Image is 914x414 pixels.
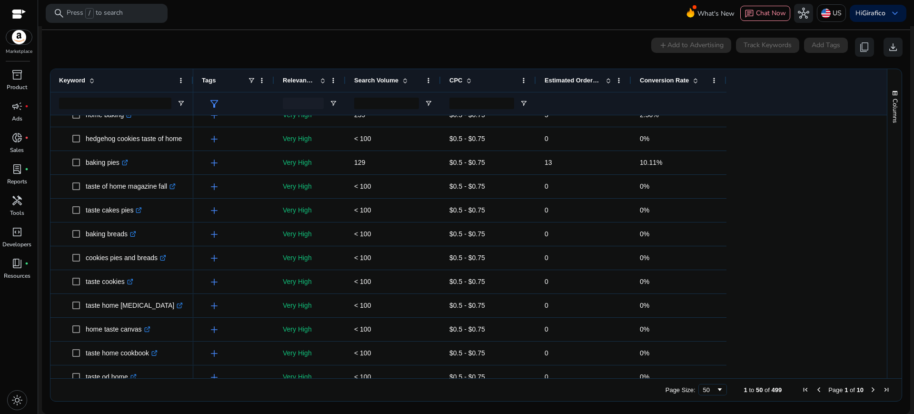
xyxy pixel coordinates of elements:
span: < 100 [354,135,371,142]
span: Relevance Score [283,77,316,84]
img: amazon.svg [6,30,32,44]
span: < 100 [354,373,371,381]
span: 10.11% [640,159,662,166]
span: add [209,205,220,216]
p: home taste canvas [86,320,150,339]
div: Page Size [698,384,727,395]
button: Open Filter Menu [425,100,432,107]
span: add [209,157,220,169]
span: add [209,229,220,240]
div: Next Page [869,386,877,394]
p: taste home [MEDICAL_DATA] [86,296,183,315]
span: add [209,348,220,359]
span: add [209,276,220,288]
span: 0 [545,325,548,333]
span: What's New [697,5,735,22]
button: chatChat Now [740,6,790,21]
span: $0.5 - $0.75 [449,230,485,238]
span: add [209,110,220,121]
button: download [884,38,903,57]
p: US [833,5,842,21]
span: of [765,386,770,394]
span: Keyword [59,77,85,84]
div: First Page [802,386,809,394]
span: fiber_manual_record [25,262,29,265]
span: 1 [744,386,747,394]
div: Previous Page [815,386,823,394]
input: CPC Filter Input [449,98,514,109]
p: Ads [12,114,22,123]
span: 0% [640,349,649,357]
p: Very High [283,367,337,387]
span: Tags [202,77,216,84]
span: 0% [640,135,649,142]
span: chat [745,9,754,19]
input: Search Volume Filter Input [354,98,419,109]
span: Conversion Rate [640,77,689,84]
p: Very High [283,343,337,363]
span: 239 [354,111,365,119]
span: donut_small [11,132,23,143]
p: Reports [7,177,27,186]
div: Page Size: [666,386,695,394]
span: $0.5 - $0.75 [449,278,485,285]
span: fiber_manual_record [25,167,29,171]
p: Very High [283,272,337,292]
span: add [209,133,220,145]
span: keyboard_arrow_down [889,8,901,19]
div: 50 [703,386,716,394]
span: 10 [857,386,864,394]
span: 0 [545,302,548,309]
span: add [209,300,220,312]
span: add [209,181,220,192]
button: Open Filter Menu [329,100,337,107]
p: Very High [283,248,337,268]
span: $0.5 - $0.75 [449,254,485,262]
p: Very High [283,296,337,315]
b: Girafico [862,9,885,18]
span: $0.5 - $0.75 [449,159,485,166]
p: hedgehog cookies taste of home [86,129,190,149]
p: Very High [283,201,337,220]
span: $0.5 - $0.75 [449,302,485,309]
span: $0.5 - $0.75 [449,182,485,190]
span: Page [828,386,843,394]
span: 0% [640,230,649,238]
p: Hi [855,10,885,17]
p: Very High [283,224,337,244]
span: 0% [640,278,649,285]
div: Last Page [883,386,890,394]
span: 499 [772,386,782,394]
span: 129 [354,159,365,166]
span: < 100 [354,325,371,333]
p: cookies pies and breads [86,248,166,268]
span: search [53,8,65,19]
span: Search Volume [354,77,398,84]
span: 0 [545,278,548,285]
span: / [85,8,94,19]
span: 0 [545,206,548,214]
p: Very High [283,129,337,149]
button: hub [794,4,813,23]
span: $0.5 - $0.75 [449,373,485,381]
img: us.svg [821,9,831,18]
span: 0% [640,182,649,190]
p: Very High [283,105,337,125]
span: < 100 [354,206,371,214]
span: light_mode [11,394,23,406]
span: 0% [640,325,649,333]
p: Very High [283,153,337,172]
span: download [887,41,899,53]
span: 0% [640,373,649,381]
span: to [749,386,754,394]
p: Developers [2,240,31,249]
p: taste cookies [86,272,133,292]
span: < 100 [354,182,371,190]
span: add [209,372,220,383]
span: 0 [545,135,548,142]
span: 1 [844,386,848,394]
p: Press to search [67,8,123,19]
span: < 100 [354,302,371,309]
span: handyman [11,195,23,206]
span: 50 [756,386,763,394]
